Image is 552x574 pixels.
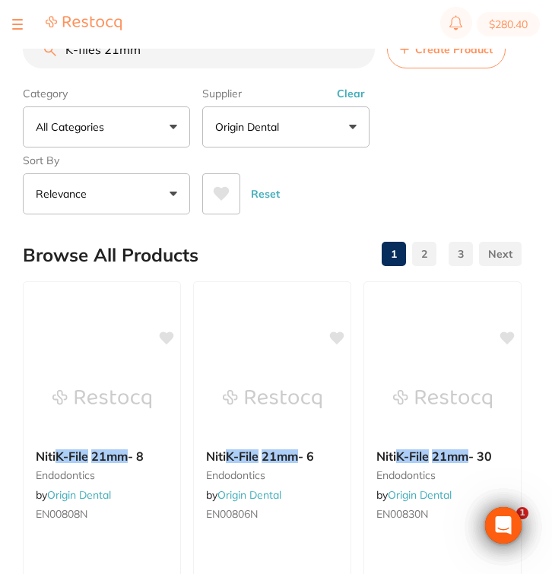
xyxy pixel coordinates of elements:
[376,507,428,521] span: EN00830N
[217,488,281,502] a: Origin Dental
[36,469,168,481] small: endodontics
[36,507,87,521] span: EN00808N
[376,469,509,481] small: endodontics
[206,469,338,481] small: endodontics
[52,361,151,437] img: Niti K-File 21mm - 8
[223,361,322,437] img: Niti K-File 21mm - 6
[215,119,285,135] p: Origin Dental
[449,239,473,269] a: 3
[246,173,284,214] button: Reset
[432,449,468,464] em: 21mm
[376,449,396,464] span: Niti
[46,15,122,33] a: Restocq Logo
[36,449,168,463] b: Niti K-File 21mm - 8
[36,119,110,135] p: All Categories
[376,488,452,502] span: by
[396,449,429,464] em: K-File
[23,173,190,214] button: Relevance
[202,106,370,147] button: Origin Dental
[477,12,540,36] button: $280.40
[332,87,370,100] button: Clear
[206,449,226,464] span: Niti
[415,43,493,55] span: Create Product
[23,87,190,100] label: Category
[47,488,111,502] a: Origin Dental
[387,30,506,68] button: Create Product
[202,87,370,100] label: Supplier
[412,239,436,269] a: 2
[36,449,56,464] span: Niti
[23,106,190,147] button: All Categories
[298,449,314,464] span: - 6
[128,449,144,464] span: - 8
[388,488,452,502] a: Origin Dental
[206,507,258,521] span: EN00806N
[226,449,259,464] em: K-File
[23,30,375,68] input: Search Products
[206,449,338,463] b: Niti K-File 21mm - 6
[376,449,509,463] b: Niti K-File 21mm - 30
[23,154,190,167] label: Sort By
[23,245,198,266] h2: Browse All Products
[485,507,522,544] div: Open Intercom Messenger
[56,449,88,464] em: K-File
[393,361,492,437] img: Niti K-File 21mm - 30
[91,449,128,464] em: 21mm
[262,449,298,464] em: 21mm
[516,507,528,519] span: 1
[36,488,111,502] span: by
[46,15,122,31] img: Restocq Logo
[36,186,93,201] p: Relevance
[468,449,492,464] span: - 30
[206,488,281,502] span: by
[382,239,406,269] a: 1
